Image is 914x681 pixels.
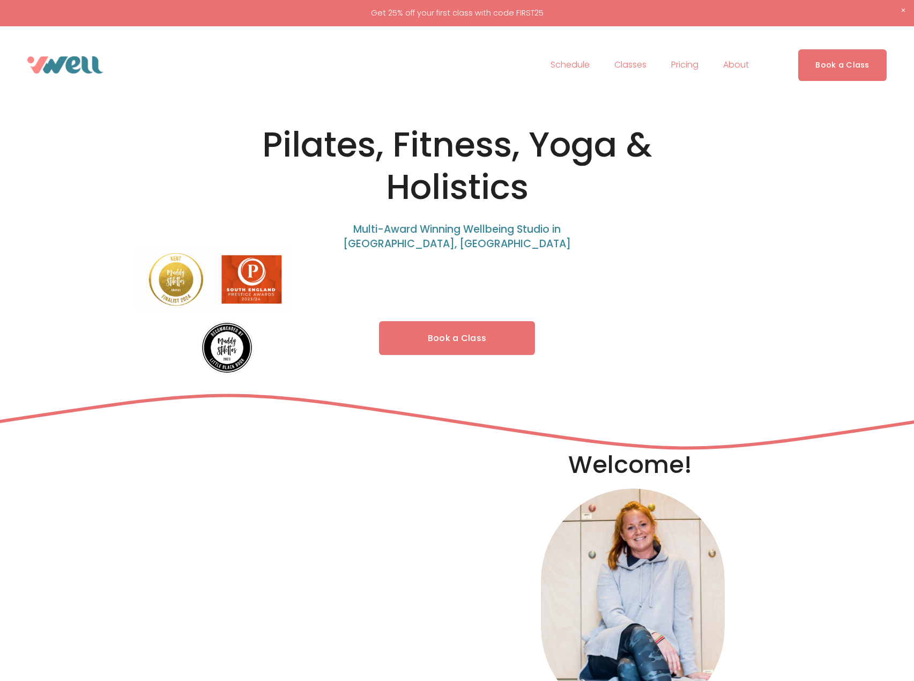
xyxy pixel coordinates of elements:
span: Multi-Award Winning Wellbeing Studio in [GEOGRAPHIC_DATA], [GEOGRAPHIC_DATA] [343,222,571,251]
a: Book a Class [798,49,887,81]
a: folder dropdown [614,56,647,73]
img: VWell [27,56,103,73]
h2: Welcome! [568,449,697,480]
a: folder dropdown [723,56,749,73]
h1: Pilates, Fitness, Yoga & Holistics [217,124,697,209]
a: Book a Class [379,321,536,355]
a: Pricing [671,56,698,73]
span: About [723,57,749,73]
span: Classes [614,57,647,73]
a: Schedule [551,56,590,73]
